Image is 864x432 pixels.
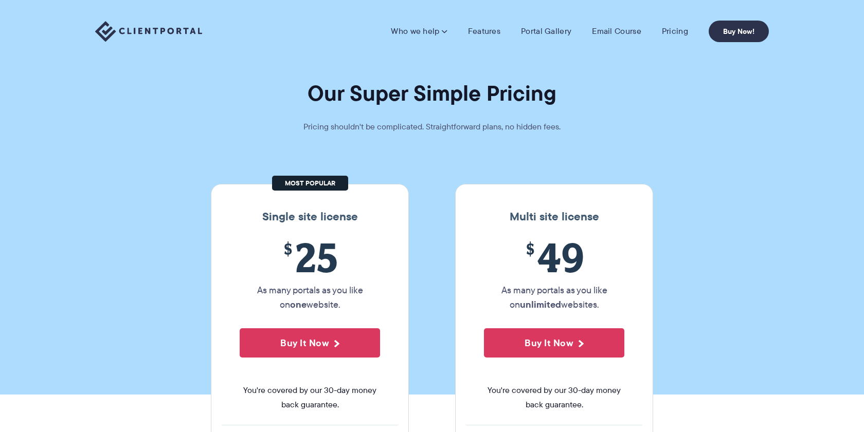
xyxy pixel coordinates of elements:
p: As many portals as you like on website. [240,283,380,312]
h3: Multi site license [466,210,642,223]
a: Who we help [391,26,447,36]
p: As many portals as you like on websites. [484,283,624,312]
span: 49 [484,234,624,280]
a: Pricing [662,26,688,36]
p: Pricing shouldn't be complicated. Straightforward plans, no hidden fees. [278,120,586,134]
span: 25 [240,234,380,280]
a: Buy Now! [709,21,769,42]
span: You're covered by our 30-day money back guarantee. [240,383,380,412]
a: Email Course [592,26,641,36]
span: You're covered by our 30-day money back guarantee. [484,383,624,412]
a: Portal Gallery [521,26,571,36]
h3: Single site license [222,210,398,223]
button: Buy It Now [240,328,380,358]
strong: one [290,297,307,311]
button: Buy It Now [484,328,624,358]
a: Features [468,26,500,36]
strong: unlimited [520,297,561,311]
